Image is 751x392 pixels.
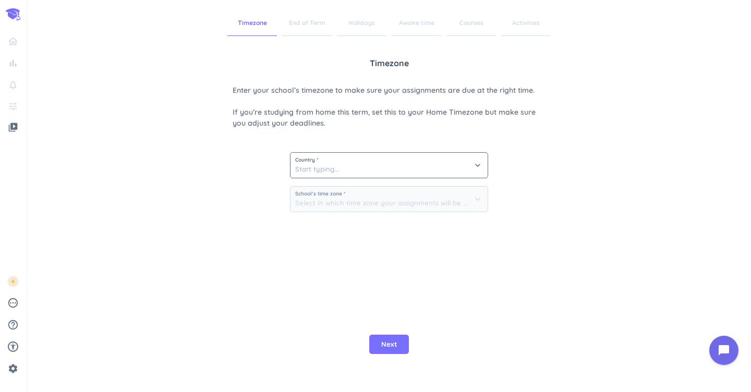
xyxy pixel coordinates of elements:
[392,10,441,36] span: Awake time
[501,10,551,36] span: Activities
[4,360,22,377] a: settings
[369,335,409,354] button: Next
[227,10,277,36] span: Timezone
[282,10,332,36] span: End of Term
[8,363,18,374] i: settings
[290,187,488,212] input: Select in which time zone your assignments will be due
[8,122,18,132] i: video_library
[337,10,386,36] span: Holidays
[290,153,488,178] input: Start typing...
[381,339,397,350] span: Next
[233,85,546,129] span: Enter your school’s timezone to make sure your assignments are due at the right time. If you’re s...
[446,10,496,36] span: Courses
[7,297,19,309] i: pending
[295,157,483,163] span: Country *
[473,160,483,170] i: keyboard_arrow_down
[7,319,19,330] i: help_outline
[370,57,409,69] span: Timezone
